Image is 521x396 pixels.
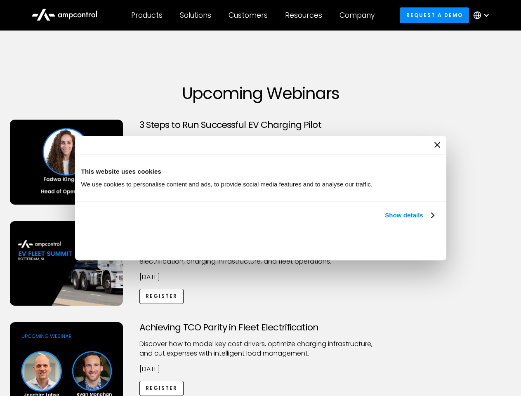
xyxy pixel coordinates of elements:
[180,11,211,20] div: Solutions
[400,7,469,23] a: Request a demo
[139,120,382,130] h3: 3 Steps to Run Successful EV Charging Pilot
[434,142,440,148] button: Close banner
[385,210,434,220] a: Show details
[81,167,440,177] div: This website uses cookies
[81,181,373,188] span: We use cookies to personalise content and ads, to provide social media features and to analyse ou...
[139,322,382,333] h3: Achieving TCO Parity in Fleet Electrification
[285,11,322,20] div: Resources
[131,11,163,20] div: Products
[139,273,382,282] p: [DATE]
[139,365,382,374] p: [DATE]
[229,11,268,20] div: Customers
[10,83,512,103] h1: Upcoming Webinars
[139,339,382,358] p: Discover how to model key cost drivers, optimize charging infrastructure, and cut expenses with i...
[139,289,184,304] a: Register
[318,230,437,254] button: Okay
[339,11,375,20] div: Company
[139,381,184,396] a: Register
